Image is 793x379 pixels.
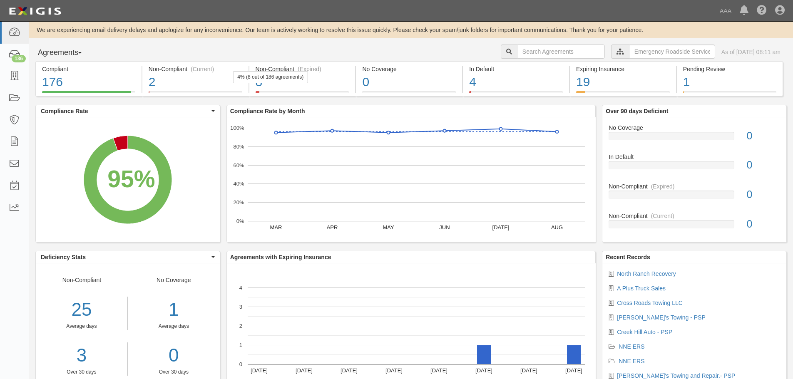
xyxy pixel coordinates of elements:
button: Agreements [35,45,98,61]
a: Expiring Insurance19 [570,91,676,98]
text: 80% [233,144,244,150]
text: 40% [233,181,244,187]
div: 19 [576,73,670,91]
div: In Default [602,153,786,161]
div: No Coverage [128,276,220,376]
div: 25 [36,297,127,323]
a: No Coverage0 [356,91,462,98]
text: [DATE] [430,367,447,374]
text: [DATE] [520,367,537,374]
div: 1 [683,73,776,91]
text: 2 [239,323,242,329]
text: MAY [383,224,394,230]
a: NNE ERS [619,343,644,350]
text: 0% [236,218,244,224]
a: North Ranch Recovery [617,270,676,277]
b: Compliance Rate by Month [230,108,305,114]
div: Over 30 days [36,369,127,376]
div: (Expired) [298,65,321,73]
a: AAA [716,2,736,19]
div: No Coverage [362,65,456,73]
b: Agreements with Expiring Insurance [230,254,331,260]
button: Compliance Rate [36,105,220,117]
a: Compliant176 [35,91,142,98]
b: Over 90 days Deficient [606,108,668,114]
div: 0 [741,187,786,202]
input: Emergency Roadside Service (ERS) [629,45,715,59]
div: 0 [741,217,786,232]
div: As of [DATE] 08:11 am [721,48,781,56]
svg: A chart. [36,117,220,242]
b: Recent Records [606,254,650,260]
a: Pending Review1 [677,91,783,98]
text: [DATE] [251,367,268,374]
span: Compliance Rate [41,107,209,115]
text: 1 [239,342,242,348]
text: 60% [233,162,244,168]
div: 95% [107,162,155,196]
a: Creek Hill Auto - PSP [617,329,672,335]
div: 0 [741,129,786,144]
div: 136 [12,55,26,62]
div: We are experiencing email delivery delays and apologize for any inconvenience. Our team is active... [29,26,793,34]
div: 0 [741,158,786,173]
div: Expiring Insurance [576,65,670,73]
button: Deficiency Stats [36,251,220,263]
div: 0 [362,73,456,91]
img: logo-5460c22ac91f19d4615b14bd174203de0afe785f0fc80cf4dbbc73dc1793850b.png [6,4,64,19]
div: Average days [134,323,214,330]
a: [PERSON_NAME]'s Towing - PSP [617,314,705,321]
a: [PERSON_NAME]'s Towing and Repair.- PSP [617,372,735,379]
text: APR [326,224,338,230]
div: 4 [469,73,563,91]
a: In Default4 [463,91,569,98]
div: Non-Compliant (Expired) [256,65,349,73]
text: AUG [551,224,563,230]
text: [DATE] [492,224,509,230]
a: Cross Roads Towing LLC [617,300,683,306]
a: 3 [36,342,127,369]
a: No Coverage0 [609,124,780,153]
div: Non-Compliant (Current) [149,65,242,73]
a: In Default0 [609,153,780,182]
text: 20% [233,199,244,206]
div: (Current) [651,212,674,220]
div: (Expired) [651,182,675,191]
svg: A chart. [227,117,596,242]
a: 0 [134,342,214,369]
text: 0 [239,361,242,367]
div: 176 [42,73,135,91]
div: (Current) [191,65,214,73]
text: JUN [439,224,450,230]
a: Non-Compliant(Current)0 [609,212,780,235]
div: 4% (8 out of 186 agreements) [233,71,308,83]
text: [DATE] [385,367,403,374]
a: NNE ERS [619,358,644,364]
div: Non-Compliant [602,212,786,220]
div: Non-Compliant [36,276,128,376]
text: 3 [239,304,242,310]
div: Average days [36,323,127,330]
text: [DATE] [296,367,313,374]
div: Over 30 days [134,369,214,376]
span: Deficiency Stats [41,253,209,261]
div: No Coverage [602,124,786,132]
a: A Plus Truck Sales [617,285,666,292]
text: 4 [239,285,242,291]
a: Non-Compliant(Expired)0 [609,182,780,212]
div: 2 [149,73,242,91]
i: Help Center - Complianz [757,6,767,16]
text: [DATE] [475,367,492,374]
div: Compliant [42,65,135,73]
text: [DATE] [565,367,582,374]
div: 1 [134,297,214,323]
div: Non-Compliant [602,182,786,191]
div: In Default [469,65,563,73]
a: Non-Compliant(Current)2 [142,91,249,98]
text: MAR [270,224,282,230]
div: Pending Review [683,65,776,73]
